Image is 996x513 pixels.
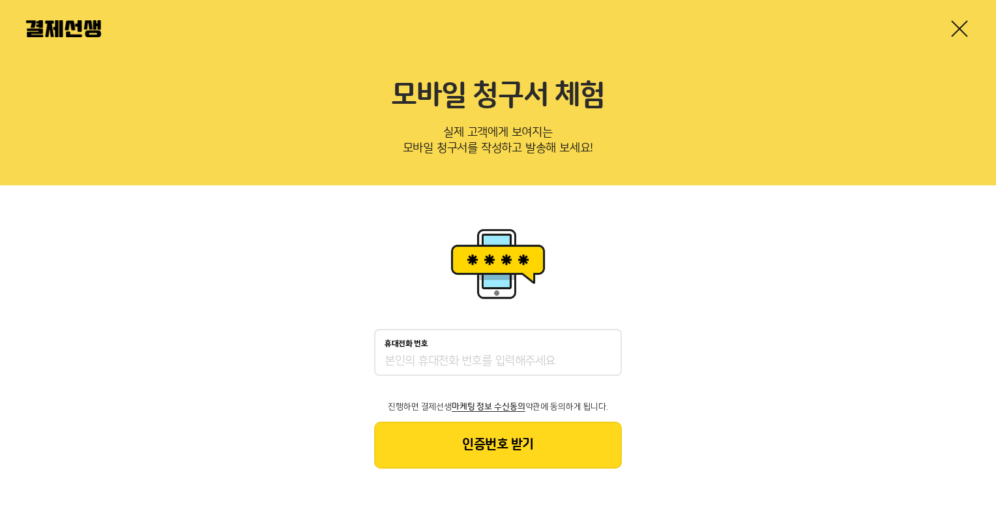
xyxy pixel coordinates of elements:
[26,78,970,114] h2: 모바일 청구서 체험
[374,402,622,411] p: 진행하면 결제선생 약관에 동의하게 됩니다.
[374,422,622,469] button: 인증번호 받기
[452,402,525,411] span: 마케팅 정보 수신동의
[26,20,101,37] img: 결제선생
[385,339,428,349] p: 휴대전화 번호
[446,225,550,303] img: 휴대폰인증 이미지
[385,354,611,369] input: 휴대전화 번호
[26,121,970,164] p: 실제 고객에게 보여지는 모바일 청구서를 작성하고 발송해 보세요!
